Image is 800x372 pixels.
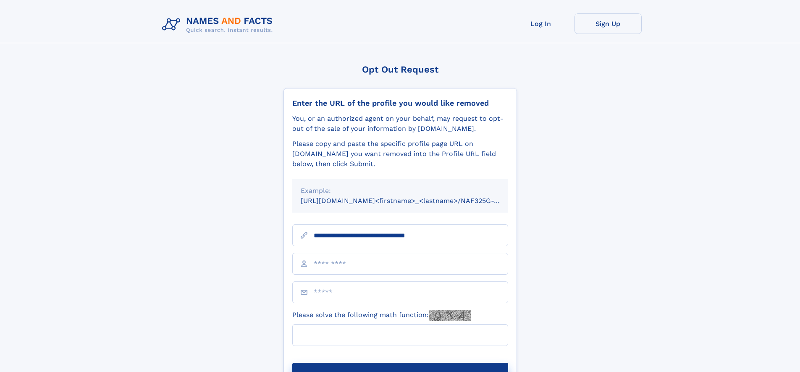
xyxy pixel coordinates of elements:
div: Opt Out Request [283,64,517,75]
a: Sign Up [574,13,642,34]
a: Log In [507,13,574,34]
div: Example: [301,186,500,196]
div: You, or an authorized agent on your behalf, may request to opt-out of the sale of your informatio... [292,114,508,134]
div: Enter the URL of the profile you would like removed [292,99,508,108]
img: Logo Names and Facts [159,13,280,36]
small: [URL][DOMAIN_NAME]<firstname>_<lastname>/NAF325G-xxxxxxxx [301,197,524,205]
div: Please copy and paste the specific profile page URL on [DOMAIN_NAME] you want removed into the Pr... [292,139,508,169]
label: Please solve the following math function: [292,310,471,321]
